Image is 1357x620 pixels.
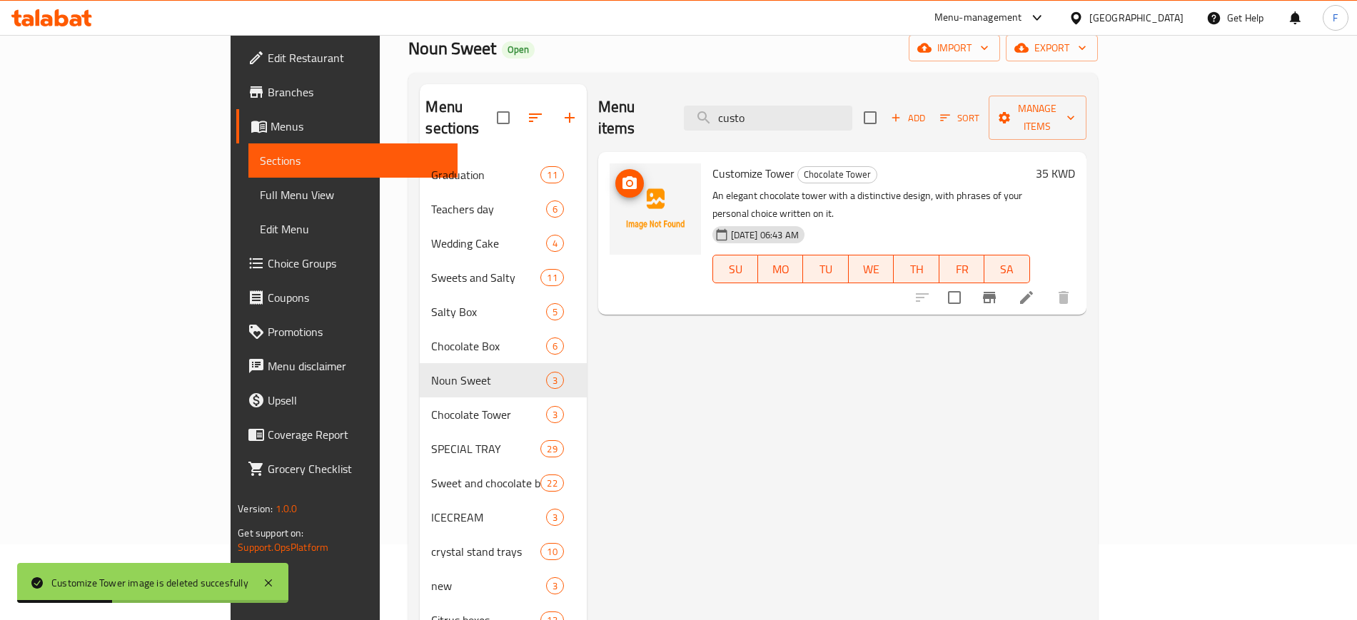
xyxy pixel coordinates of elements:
span: 3 [547,374,563,387]
div: Sweets and Salty11 [420,260,586,295]
button: SU [712,255,758,283]
div: items [546,235,564,252]
button: Manage items [989,96,1086,140]
button: SA [984,255,1029,283]
span: Menus [271,118,445,135]
span: 4 [547,237,563,250]
span: import [920,39,989,57]
div: Noun Sweet3 [420,363,586,397]
span: Edit Menu [260,220,445,238]
span: Select to update [939,283,969,312]
div: Graduation11 [420,158,586,192]
span: SU [719,259,752,280]
span: Coverage Report [268,426,445,443]
p: An elegant chocolate tower with a distinctive design, with phrases of your personal choice writte... [712,187,1030,223]
span: Add [889,110,927,126]
span: Teachers day [431,200,545,218]
div: new3 [420,569,586,603]
div: Teachers day6 [420,192,586,226]
div: crystal stand trays [431,543,540,560]
h2: Menu items [598,96,667,139]
a: Choice Groups [236,246,457,280]
a: Sections [248,143,457,178]
button: Branch-specific-item [972,280,1007,315]
span: TH [899,259,933,280]
button: Add [885,107,931,129]
span: Full Menu View [260,186,445,203]
div: crystal stand trays10 [420,534,586,569]
div: Wedding Cake4 [420,226,586,260]
span: SA [990,259,1024,280]
span: 10 [541,545,563,559]
button: FR [939,255,984,283]
a: Coupons [236,280,457,315]
span: SPECIAL TRAY [431,440,540,457]
span: Menu disclaimer [268,357,445,375]
div: items [546,577,564,594]
span: Add item [885,107,931,129]
div: items [546,372,564,389]
span: Sections [260,152,445,169]
div: items [546,509,564,526]
a: Edit menu item [1018,289,1035,306]
span: 11 [541,271,563,285]
div: Chocolate Tower3 [420,397,586,432]
span: 29 [541,442,563,456]
div: SPECIAL TRAY29 [420,432,586,466]
span: 3 [547,408,563,422]
a: Support.OpsPlatform [238,538,328,557]
button: import [909,35,1000,61]
span: [DATE] 06:43 AM [725,228,804,242]
h2: Menu sections [425,96,496,139]
span: 1.0.0 [276,499,298,518]
div: items [540,474,563,492]
span: TU [809,259,842,280]
img: Customize Tower [610,163,701,255]
span: 22 [541,477,563,490]
span: Coupons [268,289,445,306]
span: Choice Groups [268,255,445,272]
button: TH [894,255,939,283]
span: Graduation [431,166,540,183]
span: Chocolate Tower [798,166,877,183]
span: 6 [547,340,563,353]
span: WE [854,259,888,280]
span: Customize Tower [712,163,794,184]
div: items [540,543,563,560]
span: 3 [547,511,563,524]
h6: 35 KWD [1036,163,1075,183]
span: Select section [855,103,885,133]
span: Upsell [268,392,445,409]
a: Upsell [236,383,457,417]
div: items [546,303,564,320]
a: Edit Menu [248,212,457,246]
span: Sort [940,110,979,126]
a: Promotions [236,315,457,349]
div: Sweet and chocolate boxes22 [420,466,586,500]
div: Menu-management [934,9,1022,26]
div: Open [502,41,535,59]
span: Noun Sweet [431,372,545,389]
button: Sort [937,107,983,129]
span: Sort sections [518,101,553,135]
div: items [540,166,563,183]
span: Chocolate Tower [431,406,545,423]
a: Branches [236,75,457,109]
button: upload picture [615,169,644,198]
div: Salty Box5 [420,295,586,329]
div: items [540,440,563,457]
div: Chocolate Box6 [420,329,586,363]
button: MO [758,255,803,283]
span: Select all sections [488,103,518,133]
span: Salty Box [431,303,545,320]
span: 6 [547,203,563,216]
div: [GEOGRAPHIC_DATA] [1089,10,1184,26]
span: F [1333,10,1338,26]
span: Branches [268,83,445,101]
span: MO [764,259,797,280]
span: Get support on: [238,524,303,542]
span: Wedding Cake [431,235,545,252]
span: export [1017,39,1086,57]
